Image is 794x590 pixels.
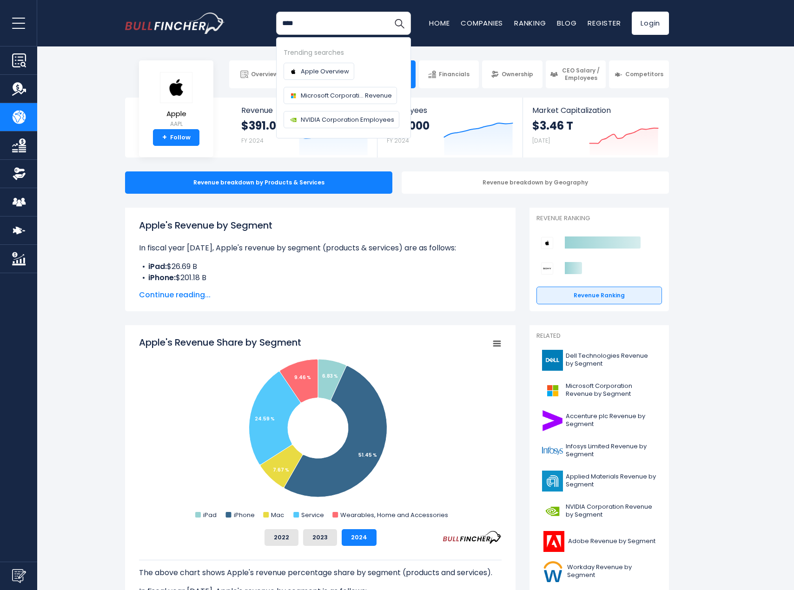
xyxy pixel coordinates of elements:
a: Employees 164,000 FY 2024 [377,98,522,157]
span: Apple [160,110,192,118]
span: Financials [439,71,470,78]
a: Financials [419,60,479,88]
span: Revenue [241,106,368,115]
tspan: 7.67 % [273,466,289,473]
small: FY 2024 [387,137,409,144]
img: INFY logo [542,440,563,461]
span: Dell Technologies Revenue by Segment [566,352,656,368]
a: +Follow [153,129,199,146]
span: CEO Salary / Employees [561,67,602,81]
img: bullfincher logo [125,13,225,34]
span: Ownership [502,71,533,78]
p: Related [536,332,662,340]
text: Mac [271,511,284,519]
a: Infosys Limited Revenue by Segment [536,438,662,464]
img: Apple competitors logo [541,237,553,249]
span: Overview [251,71,278,78]
a: NVIDIA Corporation Revenue by Segment [536,498,662,524]
div: Trending searches [284,47,404,58]
img: NVDA logo [542,501,563,522]
a: Blog [557,18,576,28]
img: MSFT logo [542,380,563,401]
b: iPhone: [148,272,176,283]
button: 2022 [265,529,298,546]
div: Revenue breakdown by Products & Services [125,171,392,194]
a: Home [429,18,450,28]
li: $201.18 B [139,272,502,283]
small: FY 2024 [241,137,264,144]
img: AMAT logo [542,471,563,492]
span: Apple Overview [301,66,349,76]
span: Employees [387,106,513,115]
img: ACN logo [542,410,563,431]
img: Company logo [289,91,298,100]
small: AAPL [160,120,192,128]
a: Competitors [609,60,669,88]
span: NVIDIA Corporation Employees [301,115,394,125]
a: CEO Salary / Employees [546,60,606,88]
span: Microsoft Corporati... Revenue [301,91,392,100]
a: Microsoft Corporation Revenue by Segment [536,378,662,403]
a: Revenue Ranking [536,287,662,304]
a: Dell Technologies Revenue by Segment [536,347,662,373]
tspan: Apple's Revenue Share by Segment [139,336,301,349]
a: Workday Revenue by Segment [536,559,662,584]
a: Market Capitalization $3.46 T [DATE] [523,98,668,157]
li: $26.69 B [139,261,502,272]
span: Market Capitalization [532,106,659,115]
a: Login [632,12,669,35]
p: The above chart shows Apple's revenue percentage share by segment (products and services). [139,567,502,578]
tspan: 6.83 % [322,373,338,380]
tspan: 51.45 % [358,452,377,459]
img: Company logo [289,115,298,125]
div: Revenue breakdown by Geography [402,171,669,194]
tspan: 24.59 % [255,415,275,422]
a: Apple AAPL [159,72,193,130]
img: WDAY logo [542,561,564,582]
b: iPad: [148,261,167,272]
img: DELL logo [542,350,563,371]
span: Adobe Revenue by Segment [568,538,655,545]
img: ADBE logo [542,531,565,552]
a: Apple Overview [284,63,354,80]
span: Applied Materials Revenue by Segment [566,473,656,489]
a: Go to homepage [125,13,225,34]
span: NVIDIA Corporation Revenue by Segment [566,503,656,519]
span: Accenture plc Revenue by Segment [566,413,656,428]
span: Continue reading... [139,289,502,301]
a: Ranking [514,18,546,28]
strong: + [162,133,167,142]
text: iPhone [234,511,255,519]
img: Company logo [289,67,298,76]
p: Revenue Ranking [536,215,662,223]
span: Microsoft Corporation Revenue by Segment [566,382,656,398]
a: Overview [229,60,289,88]
p: In fiscal year [DATE], Apple's revenue by segment (products & services) are as follows: [139,243,502,254]
span: Competitors [625,71,663,78]
small: [DATE] [532,137,550,144]
a: NVIDIA Corporation Employees [284,111,399,128]
a: Register [588,18,621,28]
text: iPad [203,511,217,519]
tspan: 9.46 % [294,374,311,381]
h1: Apple's Revenue by Segment [139,218,502,232]
strong: $3.46 T [532,118,573,133]
a: Accenture plc Revenue by Segment [536,408,662,433]
text: Service [301,511,324,519]
img: Ownership [12,167,26,181]
span: Infosys Limited Revenue by Segment [566,443,656,459]
a: Ownership [482,60,542,88]
svg: Apple's Revenue Share by Segment [139,336,502,522]
strong: $391.04 B [241,118,293,133]
a: Adobe Revenue by Segment [536,529,662,554]
a: Revenue $391.04 B FY 2024 [232,98,377,157]
a: Applied Materials Revenue by Segment [536,468,662,494]
a: Microsoft Corporati... Revenue [284,87,397,104]
text: Wearables, Home and Accessories [340,511,448,519]
img: Sony Group Corporation competitors logo [541,262,553,275]
span: Workday Revenue by Segment [567,564,656,579]
button: 2023 [303,529,337,546]
a: Companies [461,18,503,28]
button: 2024 [342,529,377,546]
button: Search [388,12,411,35]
